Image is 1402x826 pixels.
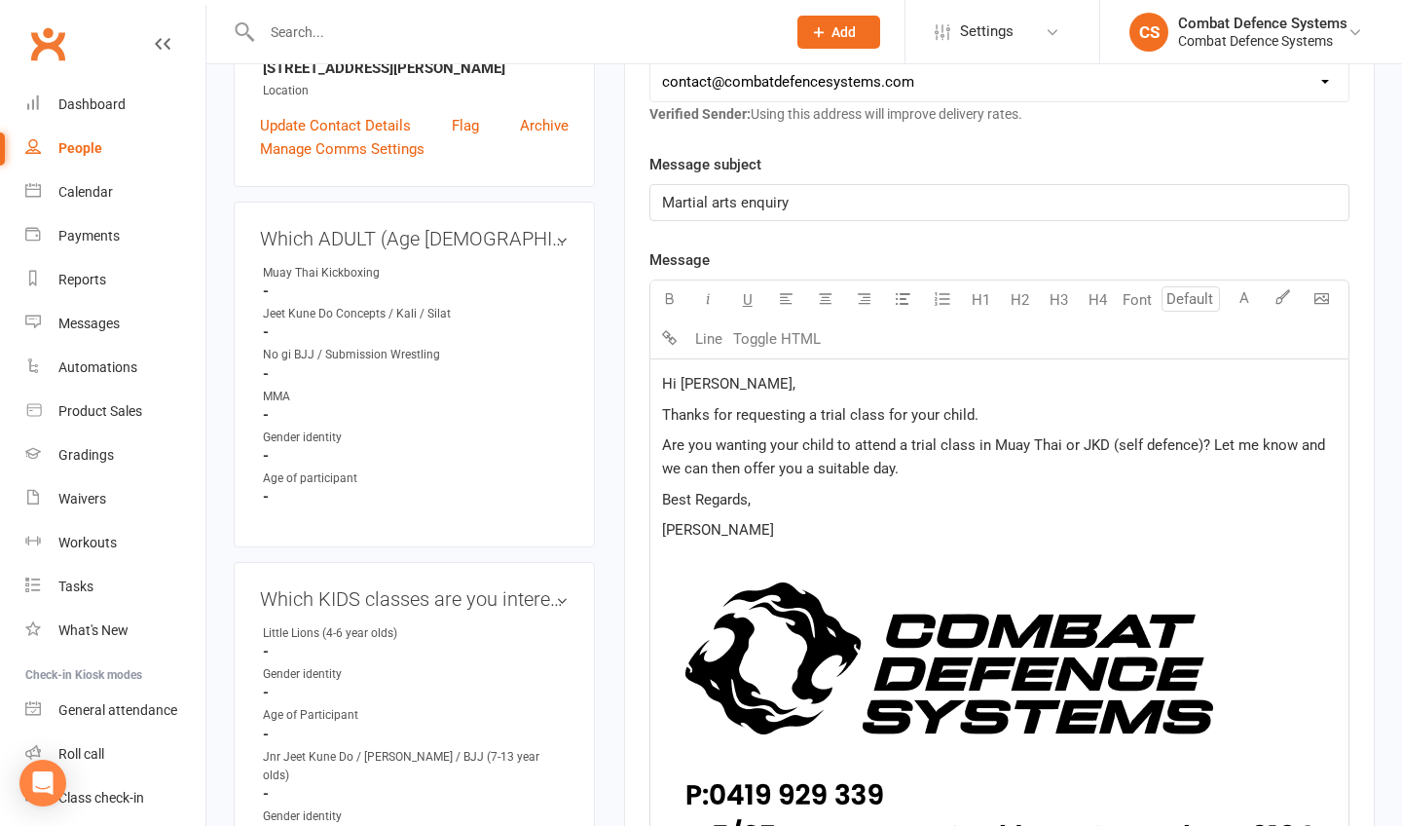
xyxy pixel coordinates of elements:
div: Dashboard [58,96,126,112]
a: Dashboard [25,83,205,127]
button: H3 [1040,281,1079,319]
a: Workouts [25,521,205,565]
div: Age of Participant [263,706,424,725]
a: Gradings [25,433,205,477]
div: Calendar [58,184,113,200]
strong: - [263,726,569,743]
button: H1 [962,281,1001,319]
div: Jeet Kune Do Concepts / Kali / Silat [263,305,451,323]
strong: - [263,488,569,506]
strong: - [263,365,569,383]
span: Settings [960,10,1014,54]
button: H4 [1079,281,1118,319]
h3: Which KIDS classes are you interested in? [260,588,569,610]
div: People [58,140,102,156]
strong: - [263,785,569,803]
div: General attendance [58,702,177,718]
div: Reports [58,272,106,287]
a: Calendar [25,170,205,214]
span: Hi [PERSON_NAME], [662,375,795,393]
strong: - [263,282,569,300]
button: Line [689,319,728,358]
span: [PERSON_NAME] [662,521,774,539]
div: Combat Defence Systems [1178,32,1347,50]
strong: - [263,323,569,341]
a: Flag [452,114,479,137]
a: Class kiosk mode [25,776,205,820]
div: Roll call [58,746,104,762]
div: Gradings [58,447,114,463]
div: Combat Defence Systems [1178,15,1347,32]
strong: - [263,447,569,465]
a: Manage Comms Settings [260,137,424,161]
a: People [25,127,205,170]
div: Muay Thai Kickboxing [263,264,424,282]
div: Open Intercom Messenger [19,760,66,807]
div: Little Lions (4-6 year olds) [263,624,424,643]
div: Age of participant [263,469,424,488]
div: Gender identity [263,807,424,826]
div: Location [263,82,569,100]
strong: [STREET_ADDRESS][PERSON_NAME] [263,59,569,77]
div: Tasks [58,579,93,594]
a: Roll call [25,732,205,776]
div: No gi BJJ / Submission Wrestling [263,346,440,364]
div: Waivers [58,491,106,507]
strong: - [263,684,569,701]
div: CS [1129,13,1168,52]
a: What's New [25,609,205,653]
div: Gender identity [263,429,424,447]
span: Using this address will improve delivery rates. [649,106,1022,122]
button: Font [1118,281,1157,319]
label: Message subject [649,153,761,176]
button: A [1225,281,1264,319]
button: Toggle HTML [728,319,826,358]
a: General attendance kiosk mode [25,689,205,732]
div: Messages [58,316,120,331]
div: Gender identity [263,665,424,684]
a: Archive [520,114,569,137]
a: Messages [25,302,205,346]
a: Reports [25,258,205,302]
a: Automations [25,346,205,390]
div: Product Sales [58,403,142,419]
span: Martial arts enquiry [662,194,789,211]
h3: Which ADULT (Age [DEMOGRAPHIC_DATA]+) classes are you interested in? [260,228,569,249]
div: Workouts [58,535,117,550]
span: Thanks for requesting a trial class for your child. [662,406,978,424]
a: Clubworx [23,19,72,68]
span: U [743,291,753,309]
strong: - [263,406,569,424]
div: What's New [58,622,129,638]
div: Automations [58,359,137,375]
input: Search... [256,19,772,46]
div: Class check-in [58,790,144,806]
span: Best Regards, [662,491,751,508]
label: Message [649,248,710,272]
a: Payments [25,214,205,258]
button: U [728,281,767,319]
span: Add [831,24,856,40]
a: Waivers [25,477,205,521]
a: Tasks [25,565,205,609]
strong: - [263,643,569,660]
button: H2 [1001,281,1040,319]
button: Add [797,16,880,49]
span: Are you wanting your child to attend a trial class in Muay Thai or JKD (self defence)? Let me kno... [662,436,1329,477]
a: Product Sales [25,390,205,433]
div: Jnr Jeet Kune Do / [PERSON_NAME] / BJJ (7-13 year olds) [263,748,569,785]
strong: Verified Sender: [649,106,751,122]
input: Default [1162,286,1220,312]
div: MMA [263,388,424,406]
div: Payments [58,228,120,244]
a: Update Contact Details [260,114,411,137]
